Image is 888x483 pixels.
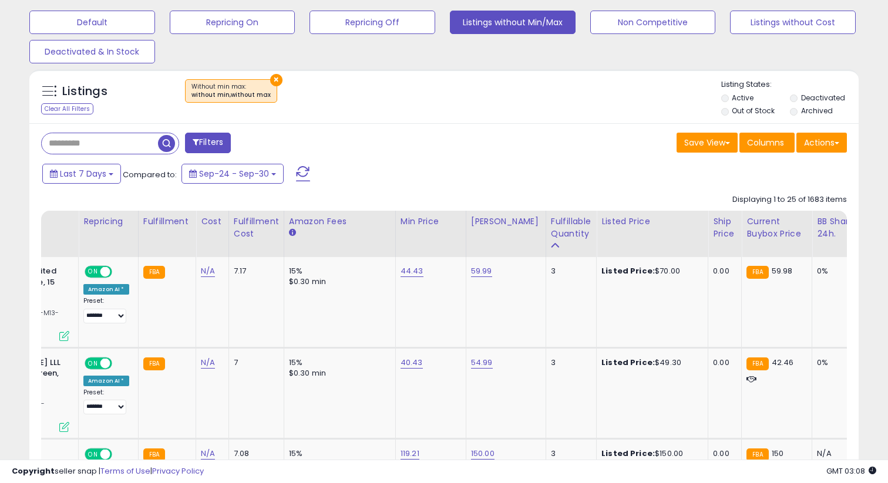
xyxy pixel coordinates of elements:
[817,357,856,368] div: 0%
[201,448,215,460] a: N/A
[590,11,716,34] button: Non Competitive
[62,83,107,100] h5: Listings
[801,106,833,116] label: Archived
[199,168,269,180] span: Sep-24 - Sep-30
[83,284,129,295] div: Amazon AI *
[201,357,215,369] a: N/A
[41,103,93,114] div: Clear All Filters
[12,465,55,477] strong: Copyright
[401,448,419,460] a: 119.21
[401,357,423,369] a: 40.43
[677,133,738,153] button: Save View
[83,215,133,228] div: Repricing
[123,169,177,180] span: Compared to:
[551,266,587,276] div: 3
[713,215,736,240] div: Ship Price
[191,82,271,100] span: Without min max :
[471,265,492,277] a: 59.99
[86,267,100,277] span: ON
[289,266,386,276] div: 15%
[817,215,860,240] div: BB Share 24h.
[181,164,284,184] button: Sep-24 - Sep-30
[551,357,587,368] div: 3
[289,368,386,379] div: $0.30 min
[86,358,100,368] span: ON
[185,133,231,153] button: Filters
[60,168,106,180] span: Last 7 Days
[817,266,856,276] div: 0%
[713,266,732,276] div: 0.00
[289,215,391,228] div: Amazon Fees
[746,266,768,279] small: FBA
[12,466,204,477] div: seller snap | |
[732,93,754,103] label: Active
[796,133,847,153] button: Actions
[29,40,155,63] button: Deactivated & In Stock
[601,266,699,276] div: $70.00
[401,215,461,228] div: Min Price
[471,357,493,369] a: 54.99
[152,465,204,477] a: Privacy Policy
[289,357,386,368] div: 15%
[801,93,845,103] label: Deactivated
[83,376,129,386] div: Amazon AI *
[772,357,794,368] span: 42.46
[772,448,783,459] span: 150
[601,215,703,228] div: Listed Price
[450,11,576,34] button: Listings without Min/Max
[826,465,876,477] span: 2025-10-8 03:08 GMT
[732,194,847,205] div: Displaying 1 to 25 of 1683 items
[747,137,784,148] span: Columns
[601,357,655,368] b: Listed Price:
[772,265,793,276] span: 59.98
[83,297,129,323] div: Preset:
[143,215,191,228] div: Fulfillment
[551,215,591,240] div: Fulfillable Quantity
[730,11,856,34] button: Listings without Cost
[746,357,768,370] small: FBA
[191,91,271,99] div: without min,without max
[143,266,165,279] small: FBA
[713,357,732,368] div: 0.00
[746,215,807,240] div: Current Buybox Price
[42,164,121,184] button: Last 7 Days
[83,389,129,415] div: Preset:
[401,265,423,277] a: 44.43
[471,215,541,228] div: [PERSON_NAME]
[201,215,224,228] div: Cost
[739,133,795,153] button: Columns
[143,357,165,370] small: FBA
[289,276,386,287] div: $0.30 min
[601,265,655,276] b: Listed Price:
[601,448,655,459] b: Listed Price:
[110,358,129,368] span: OFF
[732,106,775,116] label: Out of Stock
[471,448,495,460] a: 150.00
[29,11,155,34] button: Default
[201,265,215,277] a: N/A
[234,215,279,240] div: Fulfillment Cost
[234,266,275,276] div: 7.17
[289,228,296,238] small: Amazon Fees.
[601,357,699,368] div: $49.30
[110,267,129,277] span: OFF
[100,465,150,477] a: Terms of Use
[270,74,282,86] button: ×
[170,11,295,34] button: Repricing On
[234,357,275,368] div: 7
[310,11,435,34] button: Repricing Off
[721,79,859,90] p: Listing States:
